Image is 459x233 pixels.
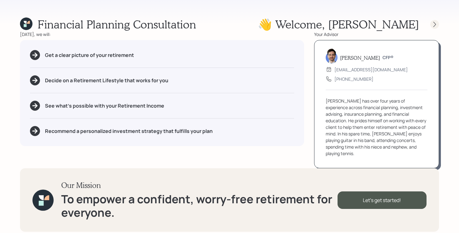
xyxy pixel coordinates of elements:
h5: Decide on a Retirement Lifestyle that works for you [45,78,168,84]
h1: To empower a confident, worry-free retirement for everyone. [61,192,338,219]
h5: Get a clear picture of your retirement [45,52,134,58]
h1: Financial Planning Consultation [37,18,196,31]
h3: Our Mission [61,181,338,190]
h5: See what's possible with your Retirement Income [45,103,164,109]
div: [DATE], we will: [20,31,304,38]
h5: [PERSON_NAME] [340,55,380,61]
div: [PHONE_NUMBER] [334,76,373,82]
div: [EMAIL_ADDRESS][DOMAIN_NAME] [334,66,408,73]
div: [PERSON_NAME] has over four years of experience across financial planning, investment advising, i... [326,98,427,157]
h1: 👋 Welcome , [PERSON_NAME] [258,18,419,31]
div: Your Advisor [314,31,439,38]
h5: Recommend a personalized investment strategy that fulfills your plan [45,128,213,134]
img: jonah-coleman-headshot.png [326,48,338,63]
div: Let's get started! [338,191,427,209]
h6: CFP® [383,55,393,60]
